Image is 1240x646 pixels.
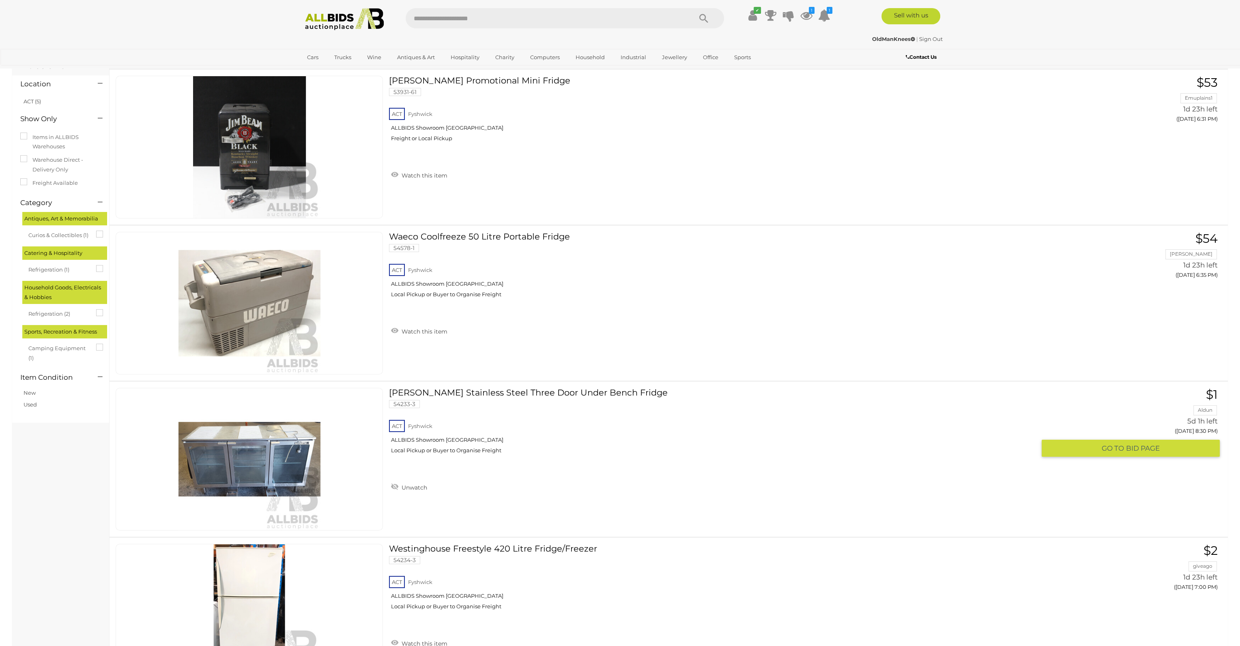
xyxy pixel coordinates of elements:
[24,98,41,105] a: ACT (5)
[362,51,387,64] a: Wine
[329,51,357,64] a: Trucks
[400,484,427,491] span: Unwatch
[905,54,936,60] b: Contact Us
[657,51,692,64] a: Jewellery
[20,155,101,174] label: Warehouse Direct - Delivery Only
[1195,231,1218,246] span: $54
[395,76,1035,148] a: [PERSON_NAME] Promotional Mini Fridge 53931-61 ACT Fyshwick ALLBIDS Showroom [GEOGRAPHIC_DATA] Fr...
[22,281,107,304] div: Household Goods, Electricals & Hobbies
[24,401,37,408] a: Used
[20,115,86,123] h4: Show Only
[395,388,1035,460] a: [PERSON_NAME] Stainless Steel Three Door Under Bench Fridge 54233-3 ACT Fyshwick ALLBIDS Showroom...
[395,544,1035,616] a: Westinghouse Freestyle 420 Litre Fridge/Freezer 54234-3 ACT Fyshwick ALLBIDS Showroom [GEOGRAPHIC...
[916,36,918,42] span: |
[615,51,651,64] a: Industrial
[400,328,447,335] span: Watch this item
[389,481,429,493] a: Unwatch
[1048,544,1220,595] a: $2 giveago 1d 23h left ([DATE] 7:00 PM)
[20,48,101,71] h1: Fridge Auctions
[22,246,107,260] div: Catering & Hospitality
[800,8,812,23] a: 1
[302,51,324,64] a: Cars
[178,232,320,374] img: 54578-1a.jpg
[1197,75,1218,90] span: $53
[683,8,724,28] button: Search
[20,133,101,152] label: Items in ALLBIDS Warehouses
[827,7,832,14] i: 1
[389,325,449,337] a: Watch this item
[525,51,565,64] a: Computers
[1048,76,1220,126] a: $53 Emuplains1 1d 23h left ([DATE] 6:31 PM)
[490,51,520,64] a: Charity
[28,229,89,240] span: Curios & Collectibles (1)
[20,178,78,188] label: Freight Available
[1048,388,1220,458] a: $1 Aldun 5d 1h left ([DATE] 8:30 PM) GO TOBID PAGE
[818,8,830,23] a: 1
[22,325,107,338] div: Sports, Recreation & Fitness
[809,7,814,14] i: 1
[881,8,940,24] a: Sell with us
[178,76,320,218] img: 53931-61a.jpg
[747,8,759,23] a: ✔
[754,7,761,14] i: ✔
[872,36,916,42] a: OldManKnees
[302,64,370,77] a: [GEOGRAPHIC_DATA]
[20,199,86,207] h4: Category
[389,169,449,181] a: Watch this item
[905,53,938,62] a: Contact Us
[20,80,86,88] h4: Location
[28,307,89,319] span: Refrigeration (2)
[1126,444,1160,453] span: BID PAGE
[1048,232,1220,282] a: $54 [PERSON_NAME] 1d 23h left ([DATE] 6:35 PM)
[445,51,485,64] a: Hospitality
[20,374,86,381] h4: Item Condition
[22,212,107,225] div: Antiques, Art & Memorabilia
[1206,387,1218,402] span: $1
[1042,440,1220,457] button: GO TOBID PAGE
[919,36,943,42] a: Sign Out
[1203,543,1218,558] span: $2
[872,36,915,42] strong: OldManKnees
[395,232,1035,304] a: Waeco Coolfreeze 50 Litre Portable Fridge 54578-1 ACT Fyshwick ALLBIDS Showroom [GEOGRAPHIC_DATA]...
[24,389,36,396] a: New
[28,263,89,274] span: Refrigeration (1)
[400,172,447,179] span: Watch this item
[28,342,89,363] span: Camping Equipment (1)
[729,51,756,64] a: Sports
[698,51,724,64] a: Office
[392,51,440,64] a: Antiques & Art
[1102,444,1126,453] span: GO TO
[301,8,389,30] img: Allbids.com.au
[570,51,610,64] a: Household
[178,388,320,530] img: 54233-3d.jpg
